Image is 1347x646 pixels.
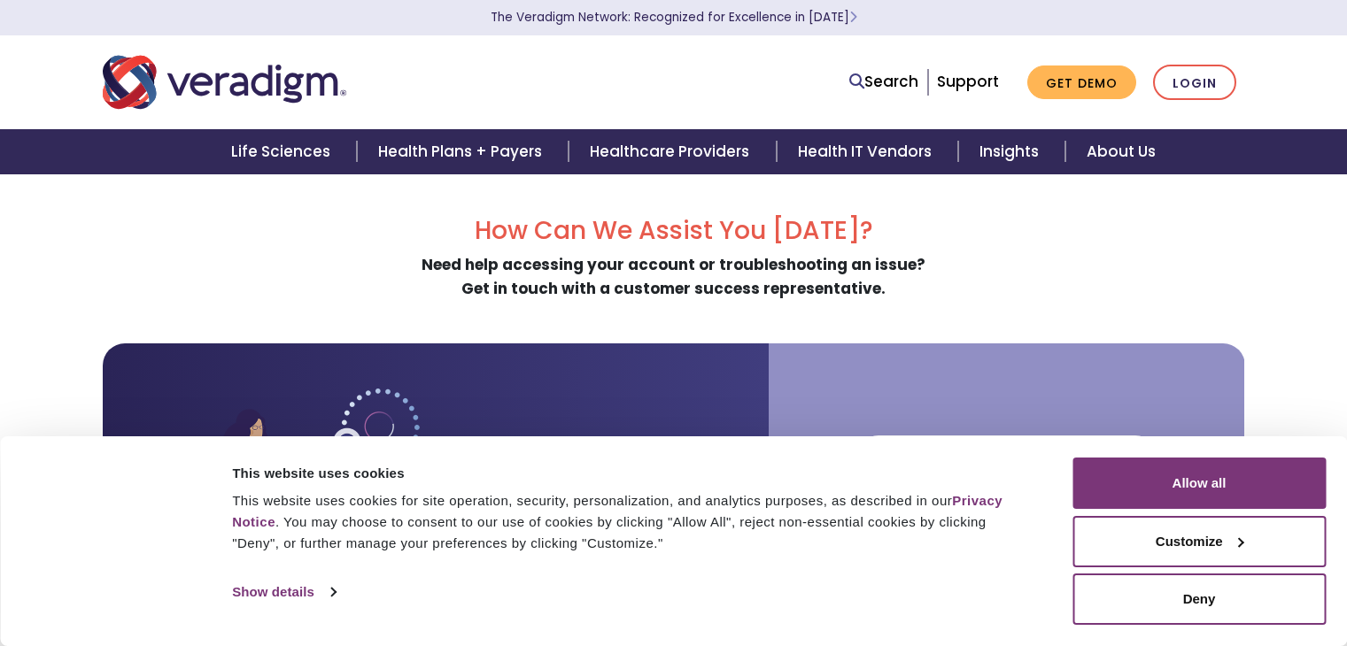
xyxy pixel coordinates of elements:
a: Health Plans + Payers [357,129,569,174]
a: Insights [958,129,1065,174]
a: About Us [1065,129,1177,174]
img: Veradigm logo [103,53,346,112]
a: The Veradigm Network: Recognized for Excellence in [DATE]Learn More [491,9,857,26]
div: This website uses cookies for site operation, security, personalization, and analytics purposes, ... [232,490,1033,554]
a: Login [1153,65,1236,101]
strong: Need help accessing your account or troubleshooting an issue? Get in touch with a customer succes... [422,254,925,299]
a: Healthcare Providers [569,129,776,174]
a: Get Demo [1027,65,1136,100]
button: Allow all [1072,458,1326,509]
a: Health IT Vendors [777,129,958,174]
div: This website uses cookies [232,463,1033,484]
button: Deny [1072,573,1326,625]
a: Search [849,70,918,94]
span: Learn More [849,9,857,26]
h2: How Can We Assist You [DATE]? [103,216,1245,246]
a: Support [937,71,999,92]
button: Customize [1072,516,1326,567]
a: Show details [232,579,335,605]
a: Life Sciences [210,129,357,174]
